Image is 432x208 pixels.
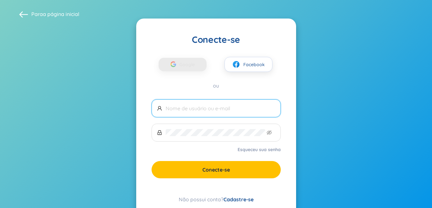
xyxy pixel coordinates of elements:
input: Nome de usuário ou e-mail [166,105,275,112]
button: Google [159,58,207,71]
font: Google [179,62,195,67]
font: Para [31,11,43,17]
a: a página inicial [43,11,79,17]
a: Cadastre-se [224,196,254,203]
span: invisível aos olhos [267,130,272,135]
font: Não possui conta? [179,196,224,203]
font: Conecte-se [202,166,230,173]
button: FacebookFacebook [224,57,272,72]
button: Conecte-se [152,161,281,178]
font: ou [213,82,219,89]
span: trancar [157,130,162,135]
font: Facebook [243,62,265,67]
img: Facebook [232,60,240,68]
a: Esqueceu sua senha [238,146,281,153]
font: Conecte-se [192,34,240,45]
span: usuário [157,106,162,111]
